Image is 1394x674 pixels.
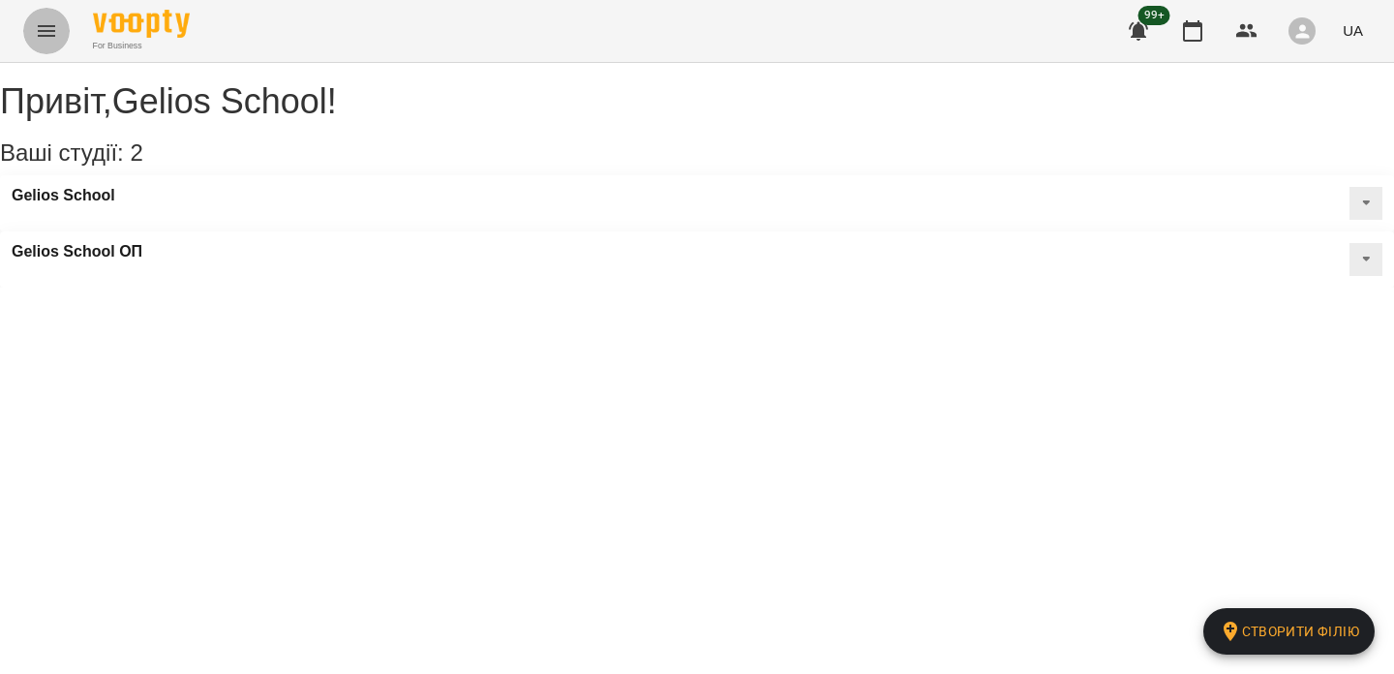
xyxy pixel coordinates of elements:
span: 2 [130,139,142,166]
img: Voopty Logo [93,10,190,38]
button: Menu [23,8,70,54]
a: Gelios School [12,187,115,204]
span: 99+ [1138,6,1170,25]
a: Gelios School ОП [12,243,142,260]
button: UA [1335,13,1371,48]
span: For Business [93,40,190,52]
span: UA [1343,20,1363,41]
